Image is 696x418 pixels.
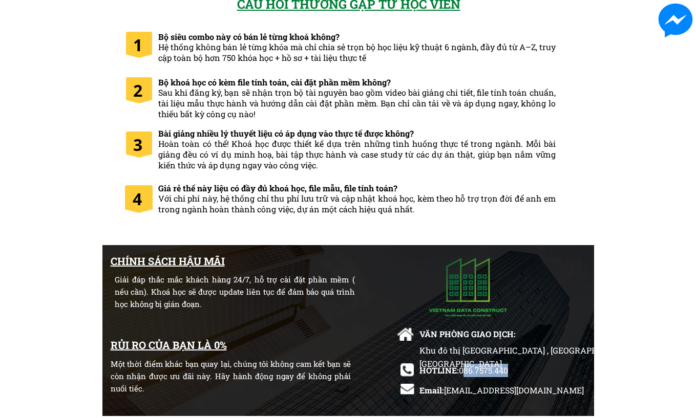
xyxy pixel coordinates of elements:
div: VĂN PHÒNG GIAO DỊCH: [419,327,523,341]
div: Khu đô thị [GEOGRAPHIC_DATA] , [GEOGRAPHIC_DATA], [GEOGRAPHIC_DATA] [419,344,660,383]
h1: 3 [133,131,150,158]
h3: Giá rẻ thế này liệu có đầy đủ khoá học, file mẫu, file tính toán? [158,183,556,215]
span: Hệ thống không bán lẻ từng khóa mà chỉ chia sẻ trọn bộ học liệu kỹ thuật 6 ngành, đầy đủ từ A–Z, ... [158,41,556,63]
h1: 2 [133,77,150,103]
div: Giải đáp thắc mắc khách hàng 24/7, hỗ trợ cài đặt phần mềm ( nếu cần). Khoá học sẽ được update li... [115,273,355,310]
div: Email: [419,384,591,397]
h3: Bộ siêu combo này có bán lẻ từng khoá không? [158,32,556,63]
span: Sau khi đăng ký, bạn sẽ nhận trọn bộ tài nguyên bao gồm video bài giảng chi tiết, file tính toán ... [158,87,556,119]
span: [EMAIL_ADDRESS][DOMAIN_NAME] [444,385,584,395]
h3: Bài giảng nhiều lý thuyết liệu có áp dụng vào thực tế được không? [158,128,556,171]
span: Với chi phí này, hệ thống chỉ thu phí lưu trữ và cập nhật khoá học, kèm theo hỗ trợ trọn đời để a... [158,193,556,214]
span: Hoàn toàn có thể! Khoá học được thiết kế dựa trên những tình huống thực tế trong ngành. Mỗi bài g... [158,138,556,170]
h1: CHÍNH SÁCH HẬU MÃI [111,253,320,269]
h1: 1 [133,32,150,58]
div: RỦI RO CỦA BẠN LÀ 0% [111,337,351,353]
h1: 4 [133,186,147,212]
h3: Bộ khoá học có kèm file tính toán, cài đặt phần mềm không? [158,77,556,120]
div: Một thời điểm khác bạn quay lại, chúng tôi không cam kết bạn sẽ còn nhận được ưu đãi này. Hãy hàn... [111,358,351,394]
